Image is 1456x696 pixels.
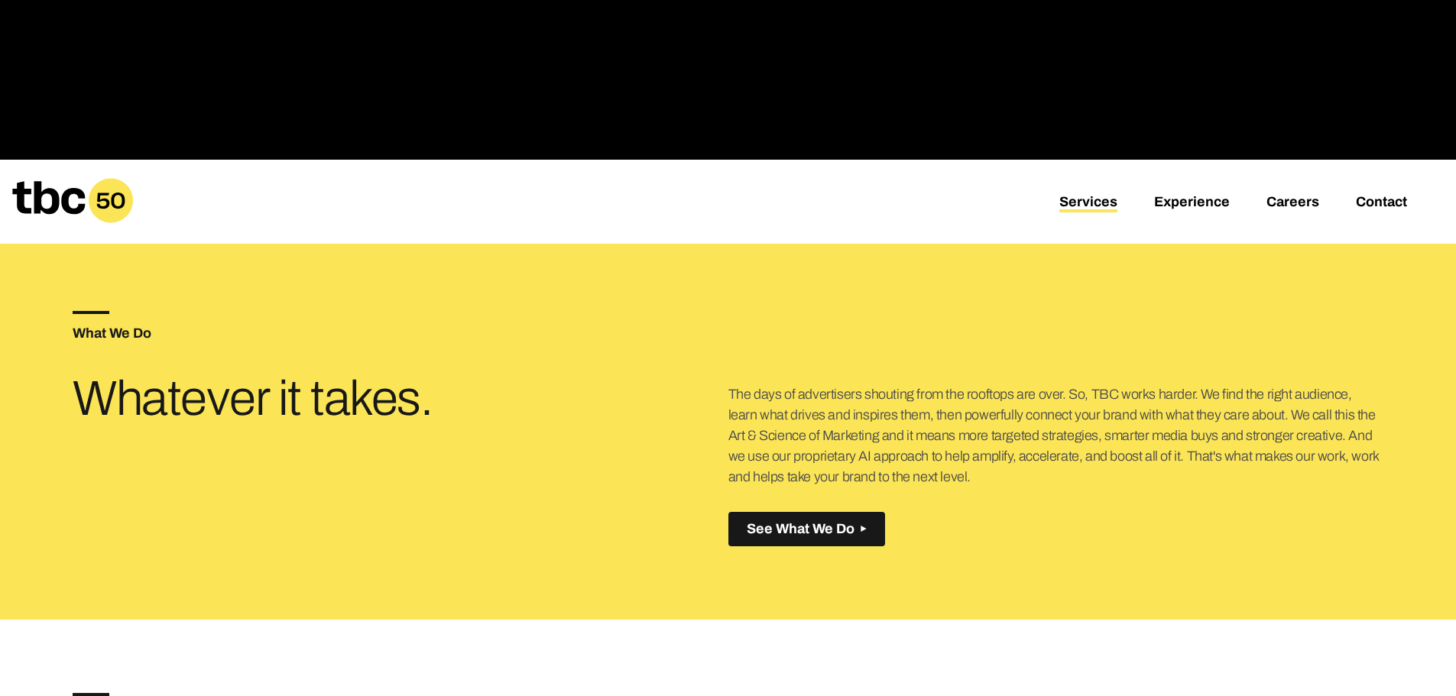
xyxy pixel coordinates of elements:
[73,326,728,340] h5: What We Do
[1266,194,1319,212] a: Careers
[1059,194,1117,212] a: Services
[1154,194,1230,212] a: Experience
[12,212,133,228] a: Home
[1356,194,1407,212] a: Contact
[728,384,1383,487] p: The days of advertisers shouting from the rooftops are over. So, TBC works harder. We find the ri...
[728,512,885,546] button: See What We Do
[73,377,510,421] h3: Whatever it takes.
[747,521,854,537] span: See What We Do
